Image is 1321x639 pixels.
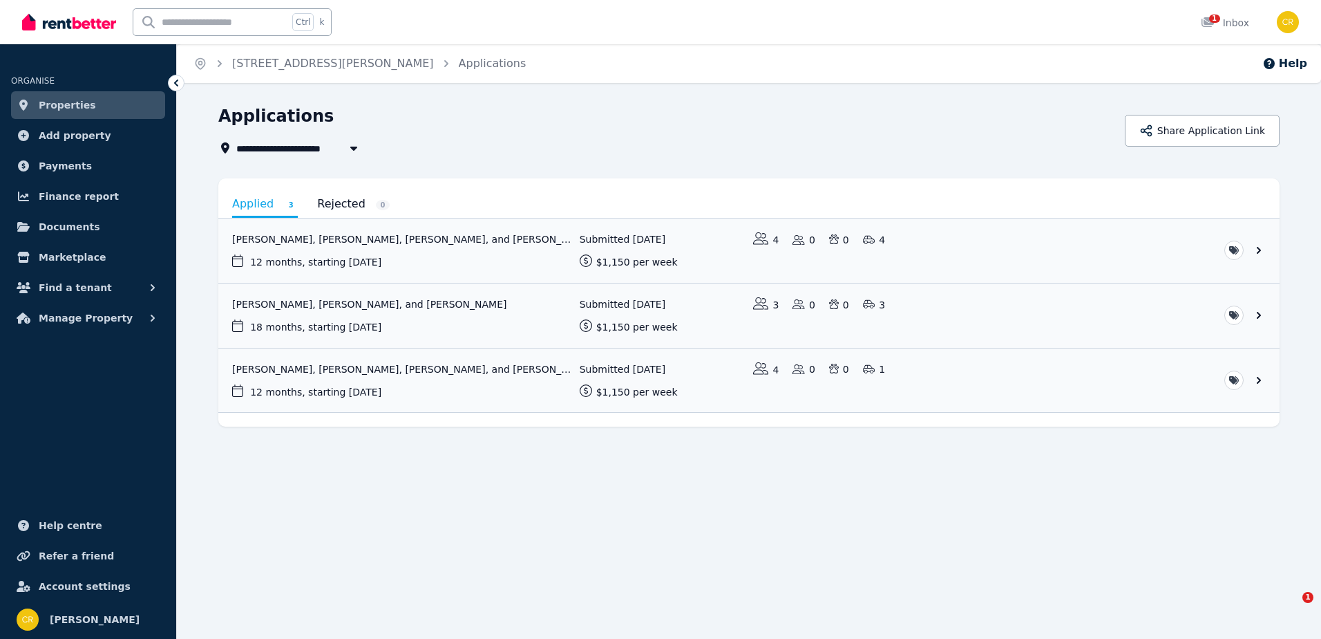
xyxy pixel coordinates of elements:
a: Finance report [11,183,165,210]
button: Share Application Link [1125,115,1280,147]
button: Manage Property [11,304,165,332]
button: Find a tenant [11,274,165,302]
a: Applications [459,57,526,70]
button: Help [1262,55,1307,72]
span: ORGANISE [11,76,55,86]
a: Properties [11,91,165,119]
span: 0 [376,200,390,210]
a: View application: Beverly Mitchell, Lorna Ahern, Steven Kenny, and Gavin Tarrant White [218,349,1280,413]
a: [STREET_ADDRESS][PERSON_NAME] [232,57,434,70]
span: Manage Property [39,310,133,326]
a: View application: Jade McNeil, Shara Anderson, Amelia Quinlan, and Michelle Crothers [218,219,1280,283]
span: Finance report [39,188,119,205]
img: Charles Russell-Smith [17,609,39,631]
iframe: Intercom live chat [1274,592,1307,625]
img: RentBetter [22,12,116,33]
a: Payments [11,152,165,180]
span: Account settings [39,578,131,595]
a: Documents [11,213,165,241]
img: Charles Russell-Smith [1277,11,1299,33]
span: [PERSON_NAME] [50,611,140,628]
div: Inbox [1201,16,1249,30]
a: View application: Aaron Myler, Jake Mortimer, and Niall Curley [218,284,1280,348]
a: Rejected [317,192,390,216]
span: Find a tenant [39,279,112,296]
span: 1 [1209,15,1220,23]
a: Applied [232,192,298,218]
span: 1 [1302,592,1313,603]
h1: Applications [218,105,334,127]
a: Account settings [11,573,165,600]
a: Help centre [11,512,165,539]
span: Documents [39,219,100,235]
span: 3 [284,200,298,210]
a: Refer a friend [11,542,165,570]
span: Properties [39,97,96,113]
span: Payments [39,158,92,174]
span: Ctrl [292,13,314,31]
a: Add property [11,122,165,149]
span: k [319,17,324,28]
span: Refer a friend [39,548,114,564]
nav: Breadcrumb [177,44,542,83]
span: Add property [39,127,111,144]
span: Help centre [39,517,102,534]
span: Marketplace [39,249,106,266]
a: Marketplace [11,243,165,271]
